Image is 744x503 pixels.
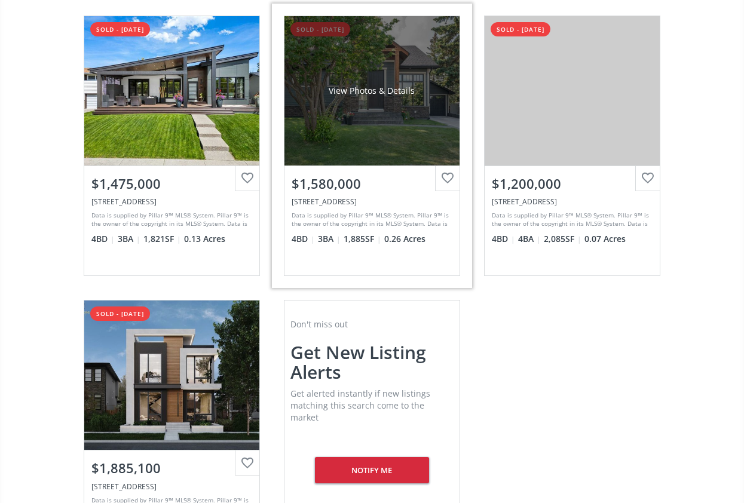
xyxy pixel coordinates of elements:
span: 0.26 Acres [384,233,425,245]
div: $1,200,000 [492,174,653,193]
span: 3 BA [118,233,140,245]
div: 2209 26 Street SW, Calgary, AB T3E 2A4 [91,481,252,492]
div: $1,580,000 [292,174,452,193]
span: 4 BD [91,233,115,245]
div: $1,475,000 [91,174,252,193]
div: View Photos & Details [329,85,415,97]
span: 1,821 SF [143,233,181,245]
span: 4 BA [518,233,541,245]
a: sold - [DATE]$1,475,000[STREET_ADDRESS]Data is supplied by Pillar 9™ MLS® System. Pillar 9™ is th... [72,4,272,288]
div: Notify me [315,457,429,483]
div: Data is supplied by Pillar 9™ MLS® System. Pillar 9™ is the owner of the copyright in its MLS® Sy... [292,211,449,229]
span: 0.13 Acres [184,233,225,245]
span: 0.07 Acres [584,233,626,245]
div: Data is supplied by Pillar 9™ MLS® System. Pillar 9™ is the owner of the copyright in its MLS® Sy... [91,211,249,229]
span: Don't miss out [290,318,348,330]
span: 4 BD [492,233,515,245]
span: 2,085 SF [544,233,581,245]
div: 2427 27 Street SW, Calgary, AB T3E2G2 [492,197,653,207]
div: 5 Grove Hill Place SW, Calgary, AB T3E 4G9 [292,197,452,207]
h2: Get new listing alerts [290,342,454,382]
span: 4 BD [292,233,315,245]
div: $1,885,100 [91,459,252,477]
a: sold - [DATE]View Photos & Details$1,580,000[STREET_ADDRESS]Data is supplied by Pillar 9™ MLS® Sy... [272,4,472,288]
span: 1,885 SF [344,233,381,245]
div: Data is supplied by Pillar 9™ MLS® System. Pillar 9™ is the owner of the copyright in its MLS® Sy... [492,211,650,229]
div: 30 Granlea Place SW, Calgary, AB T3E 4K2 [91,197,252,207]
span: 3 BA [318,233,341,245]
span: Get alerted instantly if new listings matching this search come to the market [290,388,430,423]
a: sold - [DATE]$1,200,000[STREET_ADDRESS]Data is supplied by Pillar 9™ MLS® System. Pillar 9™ is th... [472,4,672,288]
